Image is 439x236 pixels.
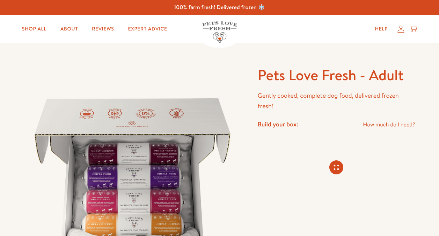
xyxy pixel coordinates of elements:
h1: Pets Love Fresh - Adult [258,65,415,85]
a: Help [369,22,393,36]
a: Reviews [86,22,119,36]
img: Pets Love Fresh [202,21,237,43]
a: Shop All [16,22,52,36]
a: Expert Advice [123,22,173,36]
h4: Build your box: [258,120,298,128]
svg: Connecting store [329,160,343,174]
p: Gently cooked, complete dog food, delivered frozen fresh! [258,90,415,112]
a: About [55,22,83,36]
a: How much do I need? [363,120,415,130]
